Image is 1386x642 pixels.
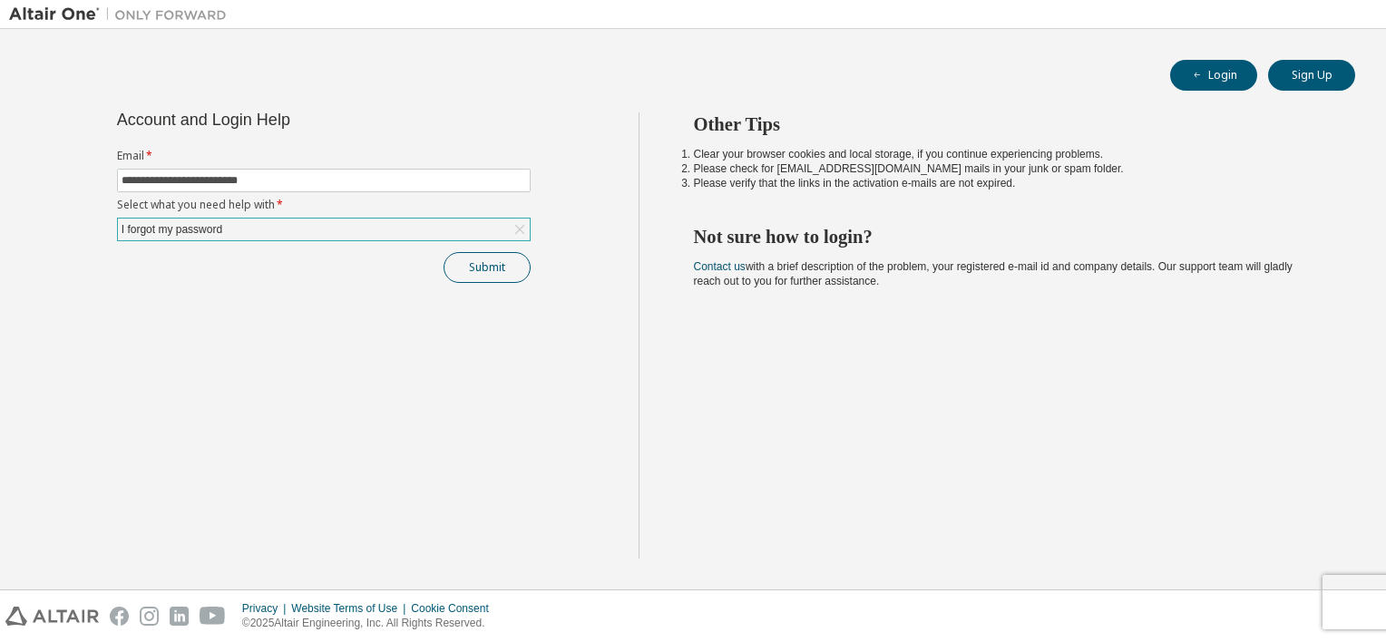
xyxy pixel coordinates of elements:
[5,607,99,626] img: altair_logo.svg
[9,5,236,24] img: Altair One
[242,601,291,616] div: Privacy
[694,147,1323,161] li: Clear your browser cookies and local storage, if you continue experiencing problems.
[200,607,226,626] img: youtube.svg
[1170,60,1257,91] button: Login
[694,176,1323,190] li: Please verify that the links in the activation e-mails are not expired.
[117,149,531,163] label: Email
[694,161,1323,176] li: Please check for [EMAIL_ADDRESS][DOMAIN_NAME] mails in your junk or spam folder.
[140,607,159,626] img: instagram.svg
[694,225,1323,248] h2: Not sure how to login?
[694,260,1293,287] span: with a brief description of the problem, your registered e-mail id and company details. Our suppo...
[170,607,189,626] img: linkedin.svg
[444,252,531,283] button: Submit
[1268,60,1355,91] button: Sign Up
[117,198,531,212] label: Select what you need help with
[411,601,499,616] div: Cookie Consent
[291,601,411,616] div: Website Terms of Use
[110,607,129,626] img: facebook.svg
[694,260,746,273] a: Contact us
[694,112,1323,136] h2: Other Tips
[242,616,500,631] p: © 2025 Altair Engineering, Inc. All Rights Reserved.
[117,112,448,127] div: Account and Login Help
[118,219,530,240] div: I forgot my password
[119,219,225,239] div: I forgot my password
